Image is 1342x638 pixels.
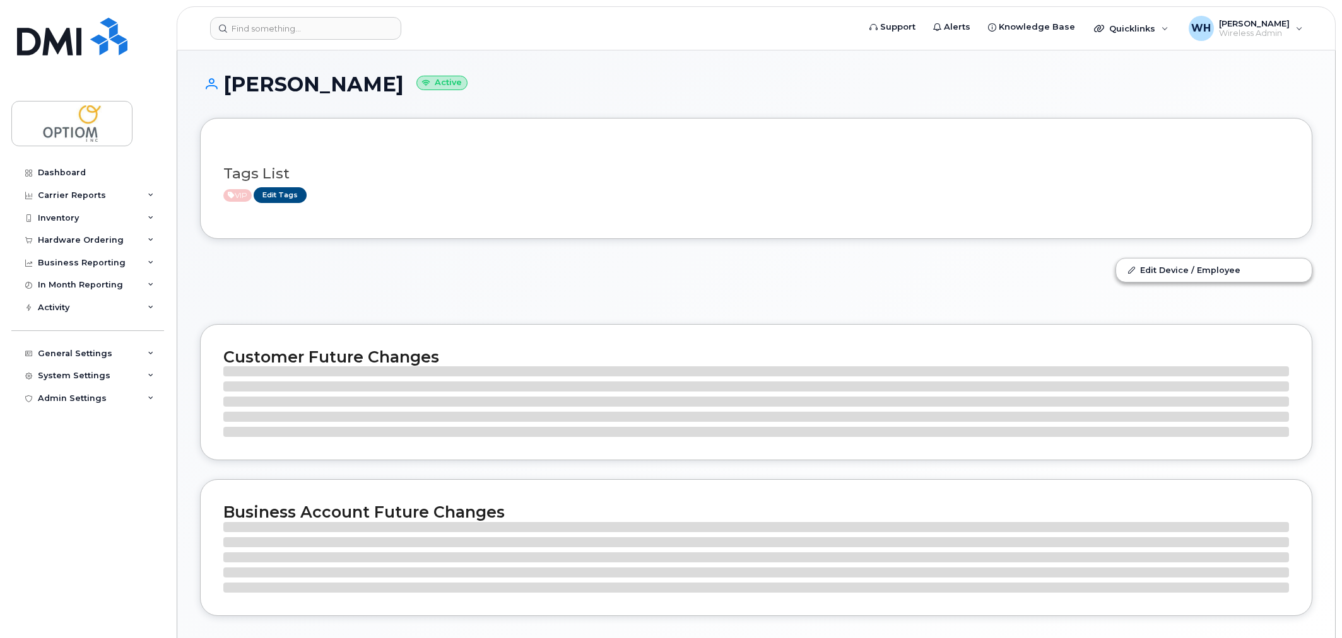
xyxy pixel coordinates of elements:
[254,187,307,203] a: Edit Tags
[416,76,468,90] small: Active
[200,73,1312,95] h1: [PERSON_NAME]
[223,347,1289,366] h2: Customer Future Changes
[223,166,1289,182] h3: Tags List
[223,189,252,202] span: Active
[223,502,1289,521] h2: Business Account Future Changes
[1116,258,1312,281] a: Edit Device / Employee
